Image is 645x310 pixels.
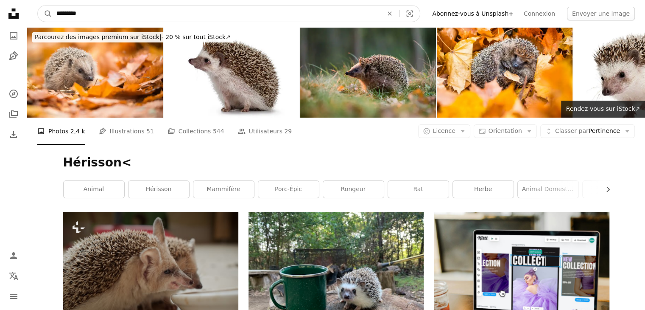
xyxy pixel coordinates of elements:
button: Recherche de visuels [399,6,420,22]
button: Licence [418,124,470,138]
img: European hedgehog (Erinaceus europaeus) [300,27,436,118]
a: Abonnez-vous à Unsplash+ [427,7,519,20]
a: Collections 544 [168,118,224,145]
span: 29 [284,127,292,136]
a: Connexion / S’inscrire [5,247,22,264]
a: rongeur [323,181,384,198]
a: Parcourez des images premium sur iStock|- 20 % sur tout iStock↗ [27,27,238,48]
span: Classer par [555,127,589,134]
span: 51 [146,127,154,136]
span: Orientation [489,127,522,134]
img: Hérisson européen (Erinaceus europaeus) [27,27,163,118]
span: Licence [433,127,455,134]
form: Rechercher des visuels sur tout le site [37,5,420,22]
a: herbe [453,181,514,198]
a: porc-épic [258,181,319,198]
a: nature [583,181,643,198]
span: 544 [213,127,224,136]
button: Effacer [380,6,399,22]
button: Menu [5,288,22,305]
img: Hérisson à quatre ordages sur fond blanc [164,27,299,118]
a: Illustrations 51 [99,118,154,145]
h1: Hérisson< [63,155,609,170]
a: Connexion [519,7,560,20]
a: mammifère [193,181,254,198]
a: Hérisson blanc sur tasse en céramique verte [249,274,424,282]
span: Pertinence [555,127,620,135]
a: hérisson [128,181,189,198]
img: European hedgehog (Erinaceus europaeus) [437,27,572,118]
a: Collections [5,106,22,123]
a: Historique de téléchargement [5,126,22,143]
button: Rechercher sur Unsplash [38,6,52,22]
a: animal domestique [518,181,578,198]
a: Rendez-vous sur iStock↗ [561,101,645,118]
a: Explorer [5,85,22,102]
span: Parcourez des images premium sur iStock | [35,34,162,40]
a: rat [388,181,449,198]
button: Classer parPertinence [540,124,635,138]
a: Deux hérissons mangeant dans un bol blanc [63,266,238,274]
button: faire défiler la liste vers la droite [600,181,609,198]
span: Rendez-vous sur iStock ↗ [566,105,640,112]
a: Utilisateurs 29 [238,118,292,145]
a: Illustrations [5,48,22,65]
a: Photos [5,27,22,44]
button: Envoyer une image [567,7,635,20]
a: Accueil — Unsplash [5,5,22,24]
button: Langue [5,268,22,285]
button: Orientation [474,124,537,138]
a: animal [64,181,124,198]
span: - 20 % sur tout iStock ↗ [35,34,231,40]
